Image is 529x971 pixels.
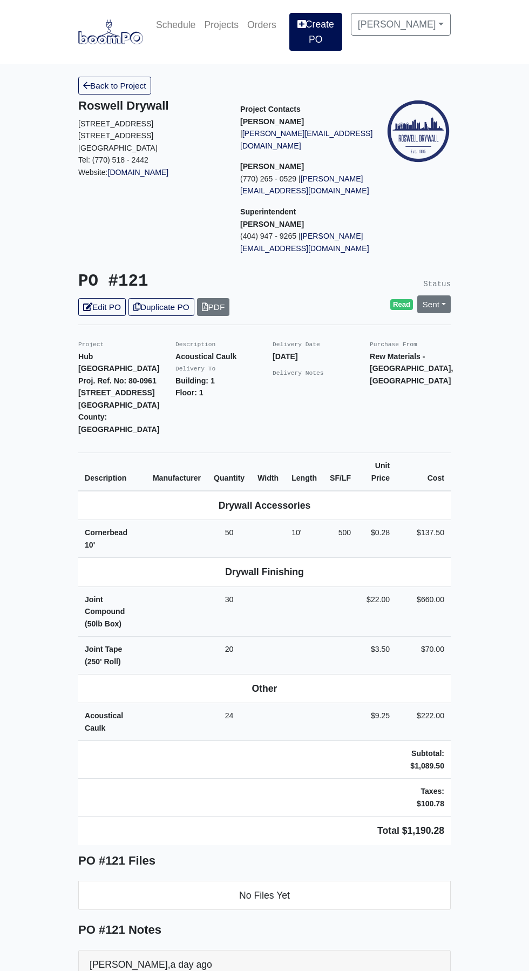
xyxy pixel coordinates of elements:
[175,352,236,361] strong: Acoustical Caulk
[240,207,296,216] span: Superintendent
[417,295,451,313] a: Sent
[273,370,324,376] small: Delivery Notes
[78,118,224,130] p: [STREET_ADDRESS]
[240,117,304,126] strong: [PERSON_NAME]
[285,453,323,491] th: Length
[207,453,251,491] th: Quantity
[289,13,342,51] a: Create PO
[78,923,451,937] h5: PO #121 Notes
[396,637,451,675] td: $70.00
[357,453,396,491] th: Unit Price
[396,520,451,558] td: $137.50
[291,528,301,537] span: 10'
[78,77,151,95] a: Back to Project
[225,567,304,577] b: Drywall Finishing
[175,376,215,385] strong: Building: 1
[357,703,396,741] td: $9.25
[370,341,417,348] small: Purchase From
[197,298,230,316] a: PDF
[207,637,251,675] td: 20
[243,13,281,37] a: Orders
[207,586,251,637] td: 30
[175,388,204,397] strong: Floor: 1
[78,453,146,491] th: Description
[207,703,251,741] td: 24
[78,881,451,910] li: No Files Yet
[323,453,357,491] th: SF/LF
[78,854,451,868] h5: PO #121 Files
[396,453,451,491] th: Cost
[351,13,451,36] a: [PERSON_NAME]
[85,595,125,628] strong: Joint Compound (50lb Box)
[78,272,256,292] h3: PO #121
[152,13,200,37] a: Schedule
[78,388,155,397] strong: [STREET_ADDRESS]
[251,453,285,491] th: Width
[85,711,123,732] strong: Acoustical Caulk
[78,298,126,316] a: Edit PO
[396,586,451,637] td: $660.00
[128,298,194,316] a: Duplicate PO
[357,520,396,558] td: $0.28
[78,130,224,142] p: [STREET_ADDRESS]
[78,99,224,178] div: Website:
[78,352,159,373] strong: Hub [GEOGRAPHIC_DATA]
[240,129,372,150] a: [PERSON_NAME][EMAIL_ADDRESS][DOMAIN_NAME]
[423,280,451,288] small: Status
[357,637,396,675] td: $3.50
[323,520,357,558] td: 500
[240,220,304,228] strong: [PERSON_NAME]
[78,99,224,113] h5: Roswell Drywall
[273,341,320,348] small: Delivery Date
[85,645,122,666] strong: Joint Tape (250' Roll)
[396,779,451,817] td: Taxes: $100.78
[200,13,243,37] a: Projects
[108,168,169,177] a: [DOMAIN_NAME]
[146,453,207,491] th: Manufacturer
[273,352,298,361] strong: [DATE]
[78,401,159,409] strong: [GEOGRAPHIC_DATA]
[357,586,396,637] td: $22.00
[240,173,386,197] p: (770) 265 - 0529 |
[370,350,451,387] p: Rew Materials - [GEOGRAPHIC_DATA], [GEOGRAPHIC_DATA]
[396,703,451,741] td: $222.00
[78,376,157,385] strong: Proj. Ref. No: 80-0961
[78,817,451,845] td: Total $1,190.28
[78,413,159,434] strong: County: [GEOGRAPHIC_DATA]
[240,230,386,254] p: (404) 947 - 9265 |
[171,959,212,970] span: a day ago
[78,19,143,44] img: boomPO
[219,500,311,511] b: Drywall Accessories
[78,154,224,166] p: Tel: (770) 518 - 2442
[85,528,127,549] strong: Cornerbead
[85,541,95,549] span: 10'
[240,105,301,113] span: Project Contacts
[207,520,251,558] td: 50
[175,366,215,372] small: Delivery To
[78,341,104,348] small: Project
[240,174,369,195] a: [PERSON_NAME][EMAIL_ADDRESS][DOMAIN_NAME]
[240,162,304,171] strong: [PERSON_NAME]
[396,741,451,779] td: Subtotal: $1,089.50
[175,341,215,348] small: Description
[240,232,369,253] a: [PERSON_NAME][EMAIL_ADDRESS][DOMAIN_NAME]
[252,683,277,694] b: Other
[78,142,224,154] p: [GEOGRAPHIC_DATA]
[390,299,413,310] span: Read
[240,127,386,152] p: |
